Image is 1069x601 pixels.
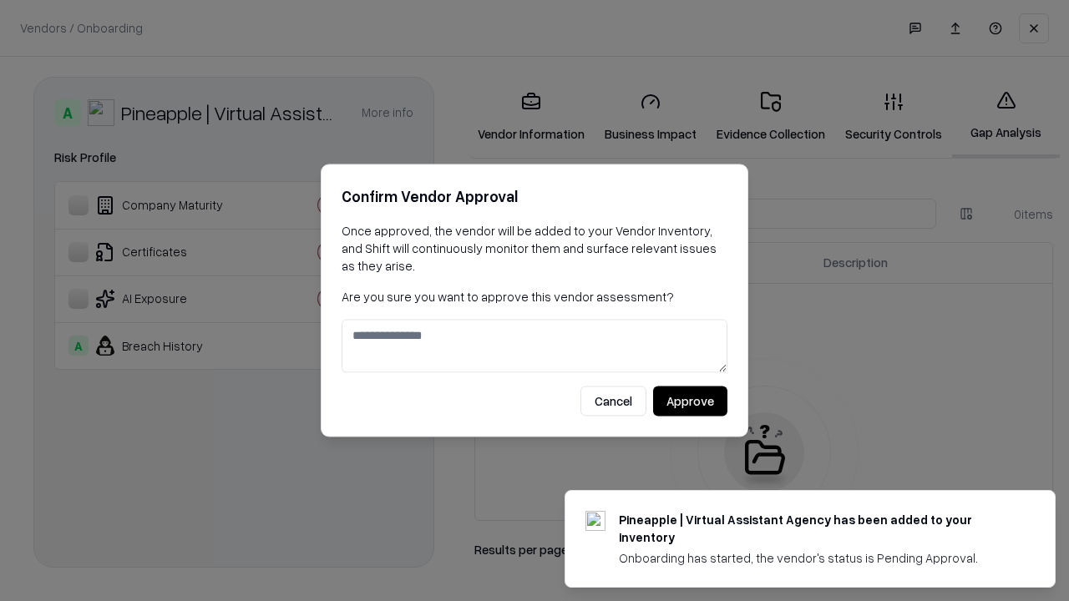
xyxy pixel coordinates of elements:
button: Approve [653,386,727,417]
p: Once approved, the vendor will be added to your Vendor Inventory, and Shift will continuously mon... [342,222,727,275]
div: Onboarding has started, the vendor's status is Pending Approval. [619,549,1015,567]
img: trypineapple.com [585,511,605,531]
p: Are you sure you want to approve this vendor assessment? [342,288,727,306]
div: Pineapple | Virtual Assistant Agency has been added to your inventory [619,511,1015,546]
h2: Confirm Vendor Approval [342,184,727,209]
button: Cancel [580,386,646,417]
